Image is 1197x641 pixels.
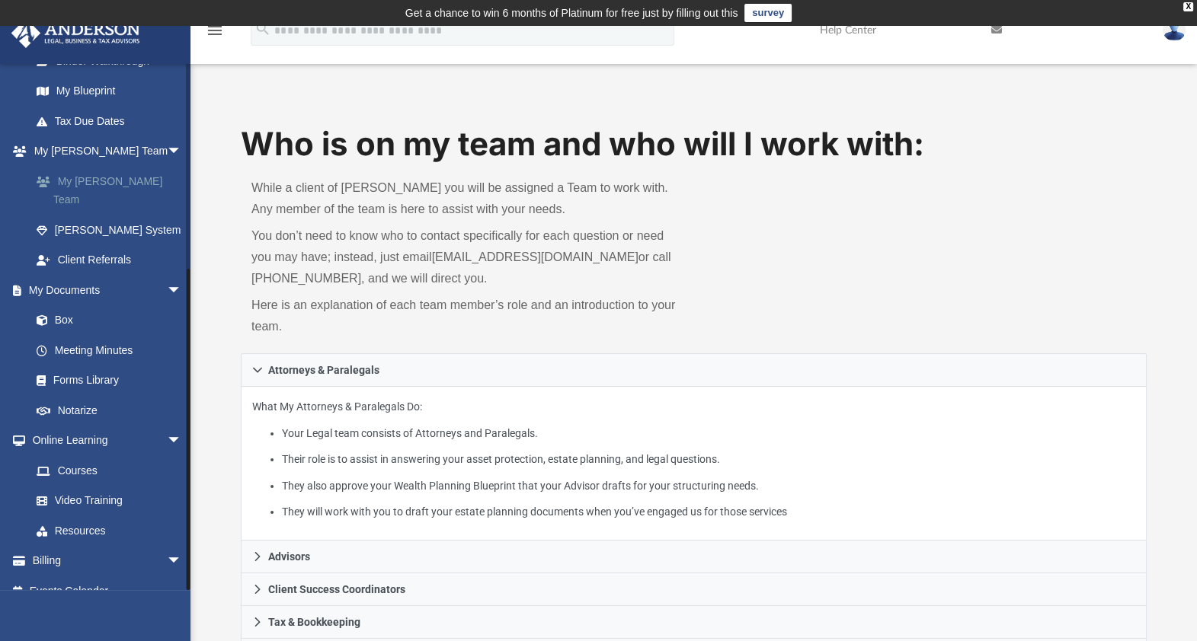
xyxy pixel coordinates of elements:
span: Advisors [268,551,310,562]
a: Events Calendar [11,576,205,606]
span: Tax & Bookkeeping [268,617,360,627]
a: Forms Library [21,365,190,396]
span: Client Success Coordinators [268,584,405,595]
li: Your Legal team consists of Attorneys and Paralegals. [282,424,1135,443]
li: They will work with you to draft your estate planning documents when you’ve engaged us for those ... [282,502,1135,521]
div: Attorneys & Paralegals [241,387,1147,541]
a: Notarize [21,395,197,426]
a: survey [744,4,792,22]
li: Their role is to assist in answering your asset protection, estate planning, and legal questions. [282,450,1135,469]
p: You don’t need to know who to contact specifically for each question or need you may have; instea... [251,225,683,289]
i: search [254,21,271,37]
a: Tax Due Dates [21,106,205,136]
a: My Blueprint [21,76,197,107]
a: My [PERSON_NAME] Teamarrow_drop_down [11,136,205,167]
p: While a client of [PERSON_NAME] you will be assigned a Team to work with. Any member of the team ... [251,177,683,220]
a: Attorneys & Paralegals [241,353,1147,387]
span: arrow_drop_down [167,546,197,577]
a: menu [206,29,224,40]
p: Here is an explanation of each team member’s role and an introduction to your team. [251,295,683,337]
a: Online Learningarrow_drop_down [11,426,197,456]
a: Video Training [21,486,190,516]
a: Client Referrals [21,245,205,276]
a: Resources [21,515,197,546]
li: They also approve your Wealth Planning Blueprint that your Advisor drafts for your structuring ne... [282,477,1135,496]
a: Billingarrow_drop_down [11,546,205,576]
img: Anderson Advisors Platinum Portal [7,18,145,48]
a: Tax & Bookkeeping [241,606,1147,639]
a: Meeting Minutes [21,335,197,365]
a: [EMAIL_ADDRESS][DOMAIN_NAME] [432,250,639,263]
a: Box [21,305,190,336]
span: Attorneys & Paralegals [268,365,379,375]
h1: Who is on my team and who will I work with: [241,122,1147,167]
div: Get a chance to win 6 months of Platinum for free just by filling out this [405,4,738,22]
div: close [1183,2,1193,11]
i: menu [206,21,224,40]
span: arrow_drop_down [167,136,197,167]
a: My Documentsarrow_drop_down [11,275,197,305]
span: arrow_drop_down [167,275,197,306]
a: My [PERSON_NAME] Team [21,166,205,215]
a: Courses [21,455,197,486]
img: User Pic [1163,19,1186,41]
a: Client Success Coordinators [241,573,1147,606]
span: arrow_drop_down [167,426,197,457]
a: Advisors [241,541,1147,573]
a: [PERSON_NAME] System [21,215,205,245]
p: What My Attorneys & Paralegals Do: [252,397,1135,521]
